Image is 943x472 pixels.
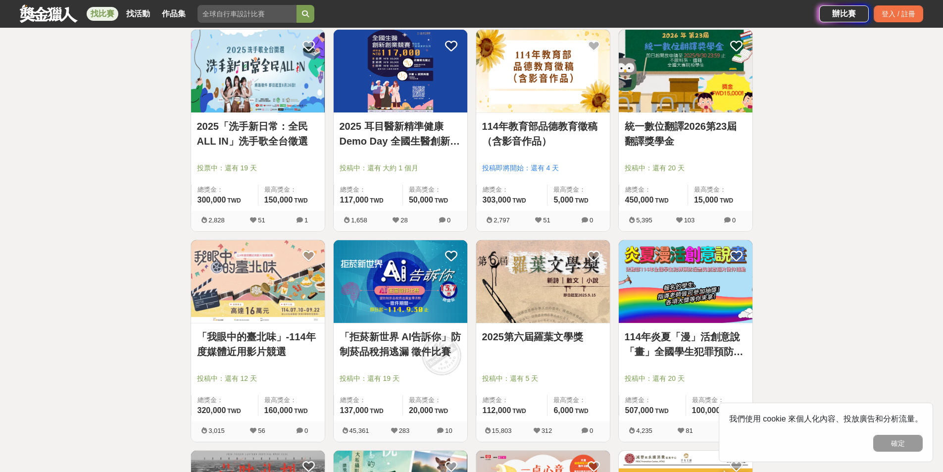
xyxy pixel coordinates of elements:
a: 統一數位翻譯2026第23屆翻譯獎學金 [625,119,746,149]
span: 0 [304,427,308,434]
button: 確定 [873,435,923,452]
span: 117,000 [340,196,369,204]
span: TWD [575,408,588,415]
span: TWD [720,197,733,204]
span: 507,000 [625,406,654,415]
a: Cover Image [191,30,325,113]
span: 總獎金： [340,185,397,195]
span: 最高獎金： [553,395,603,405]
span: 最高獎金： [409,185,461,195]
span: 6,000 [553,406,573,415]
img: Cover Image [619,30,752,112]
span: 總獎金： [625,395,680,405]
span: 150,000 [264,196,293,204]
span: 0 [590,427,593,434]
span: 137,000 [340,406,369,415]
span: 15,000 [694,196,718,204]
img: Cover Image [191,240,325,323]
img: Cover Image [476,30,610,112]
span: 我們使用 cookie 來個人化內容、投放廣告和分析流量。 [729,415,923,423]
span: 投票中：還有 19 天 [197,163,319,173]
span: 投稿即將開始：還有 4 天 [482,163,604,173]
span: 5,395 [636,216,652,224]
a: 「拒菸新世界 AI告訴你」防制菸品稅捐逃漏 徵件比賽 [340,329,461,359]
span: 總獎金： [483,395,542,405]
span: 投稿中：還有 12 天 [197,373,319,384]
span: 0 [732,216,736,224]
span: 312 [542,427,552,434]
img: Cover Image [191,30,325,112]
span: 1,658 [351,216,367,224]
span: 81 [686,427,693,434]
span: 最高獎金： [692,395,746,405]
span: 總獎金： [198,185,252,195]
img: Cover Image [334,30,467,112]
a: Cover Image [619,30,752,113]
a: 2025「洗手新日常：全民 ALL IN」洗手歌全台徵選 [197,119,319,149]
span: 450,000 [625,196,654,204]
span: 56 [258,427,265,434]
span: 51 [543,216,550,224]
span: 103 [684,216,695,224]
span: TWD [294,408,307,415]
a: 114年炎夏「漫」活創意說「畫」全國學生犯罪預防漫畫與創意短片徵件 [625,329,746,359]
a: Cover Image [334,30,467,113]
a: 辦比賽 [819,5,869,22]
span: 投稿中：還有 20 天 [625,373,746,384]
span: 4,235 [636,427,652,434]
span: 投稿中：還有 5 天 [482,373,604,384]
span: TWD [435,197,448,204]
a: 找活動 [122,7,154,21]
span: 0 [447,216,450,224]
div: 登入 / 註冊 [874,5,923,22]
span: 1 [304,216,308,224]
a: 2025第六屆羅葉文學獎 [482,329,604,344]
span: TWD [227,197,241,204]
span: 總獎金： [198,395,252,405]
span: 3,015 [208,427,225,434]
span: TWD [575,197,588,204]
span: TWD [370,197,383,204]
img: Cover Image [334,240,467,323]
img: Cover Image [619,240,752,323]
span: 45,361 [349,427,369,434]
span: 投稿中：還有 20 天 [625,163,746,173]
span: 2,828 [208,216,225,224]
span: 最高獎金： [553,185,603,195]
span: 投稿中：還有 大約 1 個月 [340,163,461,173]
img: Cover Image [476,240,610,323]
a: 作品集 [158,7,190,21]
span: 2,797 [494,216,510,224]
a: 找比賽 [87,7,118,21]
span: 320,000 [198,406,226,415]
span: 20,000 [409,406,433,415]
span: 總獎金： [625,185,682,195]
a: Cover Image [476,30,610,113]
span: TWD [227,408,241,415]
span: 51 [258,216,265,224]
span: 最高獎金： [409,395,461,405]
span: 0 [590,216,593,224]
span: 303,000 [483,196,511,204]
span: 最高獎金： [264,185,319,195]
a: 114年教育部品德教育徵稿（含影音作品） [482,119,604,149]
span: 最高獎金： [264,395,319,405]
span: 283 [399,427,410,434]
span: 160,000 [264,406,293,415]
span: TWD [512,408,526,415]
span: 112,000 [483,406,511,415]
span: 10 [445,427,452,434]
a: 2025 耳目醫新精準健康 Demo Day 全國生醫創新創業競賽 [340,119,461,149]
span: 28 [400,216,407,224]
span: 總獎金： [340,395,397,405]
span: 50,000 [409,196,433,204]
span: 投稿中：還有 19 天 [340,373,461,384]
span: TWD [655,197,668,204]
span: TWD [294,197,307,204]
span: 最高獎金： [694,185,746,195]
